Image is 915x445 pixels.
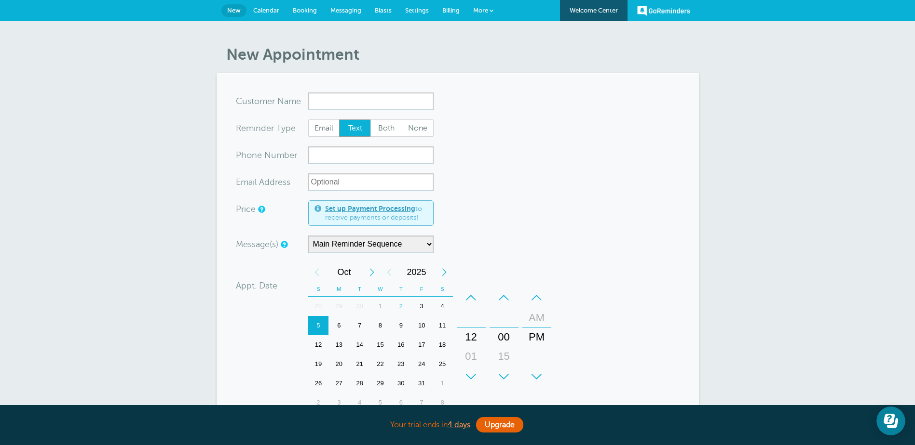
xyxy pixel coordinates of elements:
[236,205,256,213] label: Price
[308,297,329,316] div: Sunday, September 28
[375,7,392,14] span: Blasts
[411,354,432,374] div: 24
[236,240,278,249] label: Message(s)
[217,415,699,435] div: Your trial ends in .
[349,374,370,393] div: Tuesday, October 28
[448,420,470,429] a: 4 days
[473,7,488,14] span: More
[370,297,391,316] div: 1
[432,354,453,374] div: Saturday, October 25
[349,316,370,335] div: 7
[308,393,329,412] div: Sunday, November 2
[236,92,308,110] div: ame
[432,374,453,393] div: Saturday, November 1
[476,417,523,432] a: Upgrade
[349,316,370,335] div: Tuesday, October 7
[370,335,391,354] div: Wednesday, October 15
[328,374,349,393] div: Monday, October 27
[328,393,349,412] div: 3
[349,297,370,316] div: 30
[370,335,391,354] div: 15
[370,282,391,297] th: W
[339,119,371,137] label: Text
[308,316,329,335] div: Sunday, October 5
[328,335,349,354] div: Monday, October 13
[391,393,411,412] div: Thursday, November 6
[236,124,296,132] label: Reminder Type
[391,316,411,335] div: Thursday, October 9
[370,354,391,374] div: 22
[460,366,483,385] div: 02
[308,374,329,393] div: 26
[281,241,287,248] a: Simple templates and custom messages will use the reminder schedule set under Settings > Reminder...
[370,297,391,316] div: Wednesday, October 1
[221,4,246,17] a: New
[460,347,483,366] div: 01
[432,335,453,354] div: Saturday, October 18
[405,7,429,14] span: Settings
[308,374,329,393] div: Sunday, October 26
[411,335,432,354] div: Friday, October 17
[876,406,905,435] iframe: Resource center
[308,282,329,297] th: S
[411,374,432,393] div: Friday, October 31
[349,297,370,316] div: Tuesday, September 30
[391,374,411,393] div: Thursday, October 30
[328,335,349,354] div: 13
[328,282,349,297] th: M
[308,354,329,374] div: 19
[411,282,432,297] th: F
[330,7,361,14] span: Messaging
[432,374,453,393] div: 1
[328,316,349,335] div: Monday, October 6
[349,354,370,374] div: Tuesday, October 21
[226,45,699,64] h1: New Appointment
[411,393,432,412] div: Friday, November 7
[492,347,516,366] div: 15
[411,374,432,393] div: 31
[236,151,252,159] span: Pho
[349,282,370,297] th: T
[370,316,391,335] div: 8
[442,7,460,14] span: Billing
[349,354,370,374] div: 21
[411,316,432,335] div: 10
[402,120,433,136] span: None
[349,374,370,393] div: 28
[328,354,349,374] div: Monday, October 20
[432,297,453,316] div: 4
[349,393,370,412] div: 4
[326,262,363,282] span: October
[432,393,453,412] div: 8
[308,393,329,412] div: 2
[308,173,434,191] input: Optional
[349,393,370,412] div: Tuesday, November 4
[432,316,453,335] div: Saturday, October 11
[308,119,340,137] label: Email
[370,374,391,393] div: 29
[349,335,370,354] div: 14
[391,374,411,393] div: 30
[490,288,519,386] div: Minutes
[432,335,453,354] div: 18
[391,316,411,335] div: 9
[370,374,391,393] div: Wednesday, October 29
[253,178,275,186] span: il Add
[432,282,453,297] th: S
[349,335,370,354] div: Tuesday, October 14
[525,327,548,347] div: PM
[402,119,434,137] label: None
[492,327,516,347] div: 00
[308,262,326,282] div: Previous Month
[328,316,349,335] div: 6
[432,393,453,412] div: Saturday, November 8
[236,178,253,186] span: Ema
[308,316,329,335] div: 5
[381,262,398,282] div: Previous Year
[328,354,349,374] div: 20
[236,281,277,290] label: Appt. Date
[391,354,411,374] div: 23
[391,354,411,374] div: Thursday, October 23
[236,146,308,164] div: mber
